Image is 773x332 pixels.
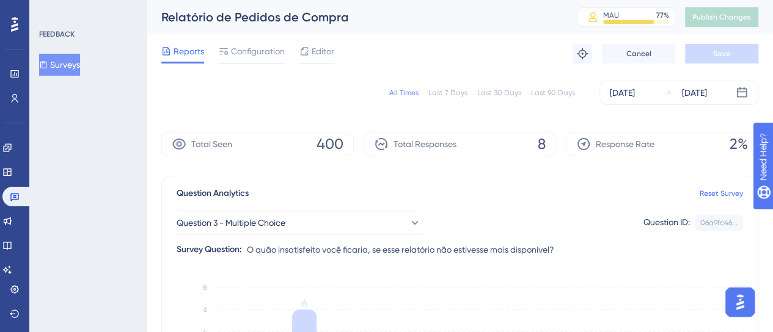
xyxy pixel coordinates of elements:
div: [DATE] [682,85,707,100]
tspan: 6 [203,305,207,314]
div: [DATE] [610,85,635,100]
tspan: 6 [302,297,307,309]
span: Reports [174,44,204,59]
button: Cancel [602,44,675,63]
span: Need Help? [29,3,76,18]
span: Save [713,49,730,59]
span: 8 [538,134,546,154]
span: Response Rate [596,137,654,151]
div: FEEDBACK [39,29,75,39]
span: Cancel [626,49,651,59]
span: 2% [730,134,748,154]
div: All Times [389,88,419,98]
span: Publish Changes [692,12,751,22]
tspan: 8 [203,283,207,292]
div: Last 7 Days [428,88,467,98]
div: Relatório de Pedidos de Compra [161,9,547,26]
span: Question Analytics [177,186,249,201]
a: Reset Survey [700,189,743,198]
button: Publish Changes [685,7,758,27]
span: Editor [312,44,334,59]
button: Question 3 - Multiple Choice [177,211,421,235]
button: Surveys [39,54,80,76]
div: Question ID: [643,215,690,231]
div: Last 90 Days [531,88,575,98]
span: 400 [317,134,343,154]
span: Total Responses [394,137,456,151]
span: Total Seen [191,137,232,151]
div: 06a9fc46... [700,218,738,228]
div: 77 % [656,10,669,20]
div: Last 30 Days [477,88,521,98]
span: Configuration [231,44,285,59]
iframe: UserGuiding AI Assistant Launcher [722,284,758,320]
button: Save [685,44,758,63]
div: MAU [603,10,619,20]
span: O quão insatisfeito você ficaria, se esse relatório não estivesse mais disponível? [247,242,554,257]
div: Survey Question: [177,242,242,257]
span: Question 3 - Multiple Choice [177,215,285,230]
